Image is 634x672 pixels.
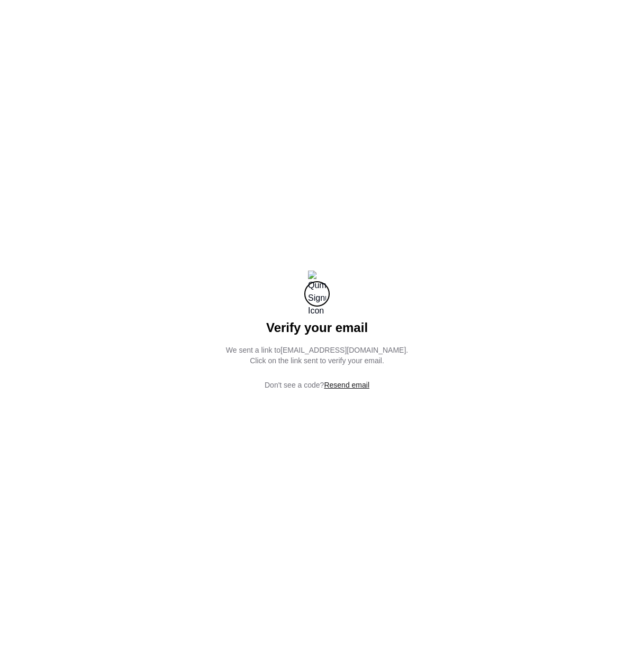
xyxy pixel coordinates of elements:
p: We sent a link to [EMAIL_ADDRESS][DOMAIN_NAME] . [198,345,436,355]
button: Resend email [324,380,369,390]
h1: Verify your email [198,319,436,336]
img: Qumis Signup Icon [308,271,326,317]
span: Don't see a code? [265,381,324,389]
p: Click on the link sent to verify your email. [198,355,436,366]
